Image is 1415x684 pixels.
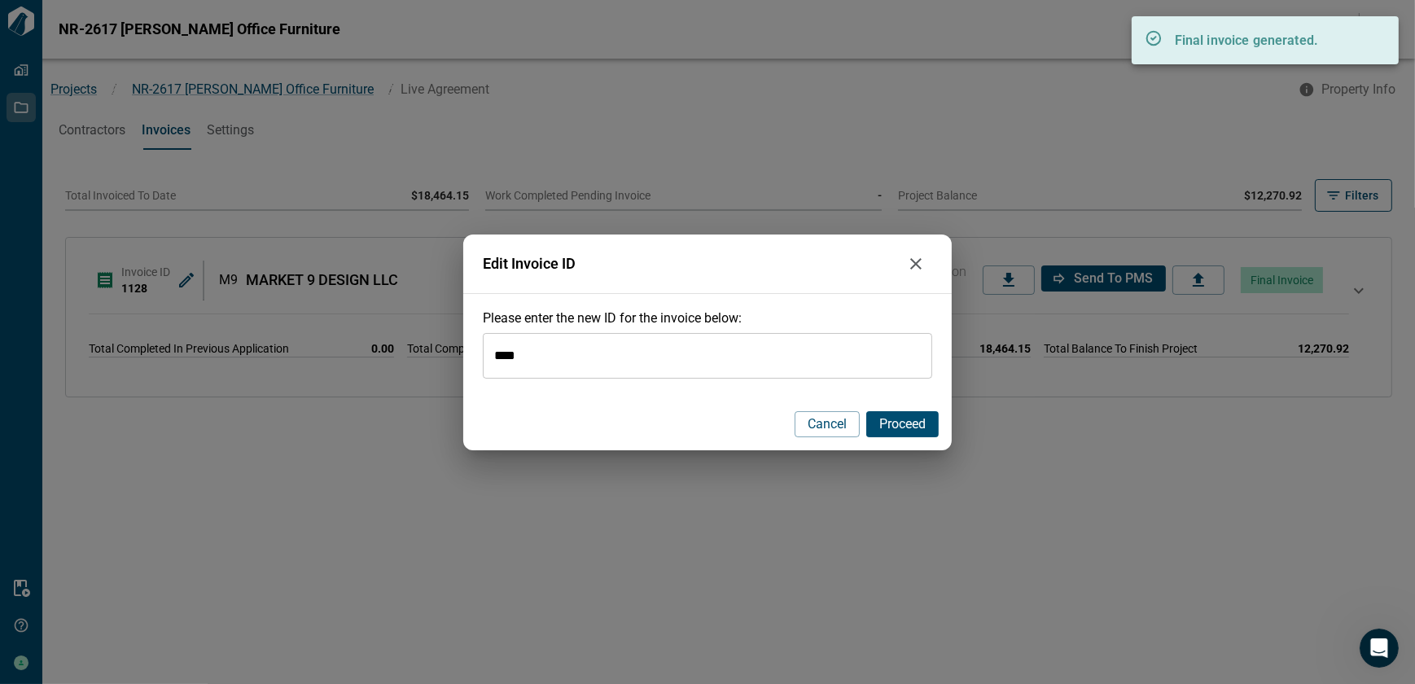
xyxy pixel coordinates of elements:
[866,411,939,437] button: Proceed
[483,256,900,272] span: Edit Invoice ID
[1360,629,1399,668] iframe: Intercom live chat
[795,411,860,437] button: Cancel
[879,416,926,432] span: Proceed
[1175,31,1370,50] p: Final invoice generated.
[808,416,847,432] span: Cancel
[483,310,742,326] span: Please enter the new ID for the invoice below:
